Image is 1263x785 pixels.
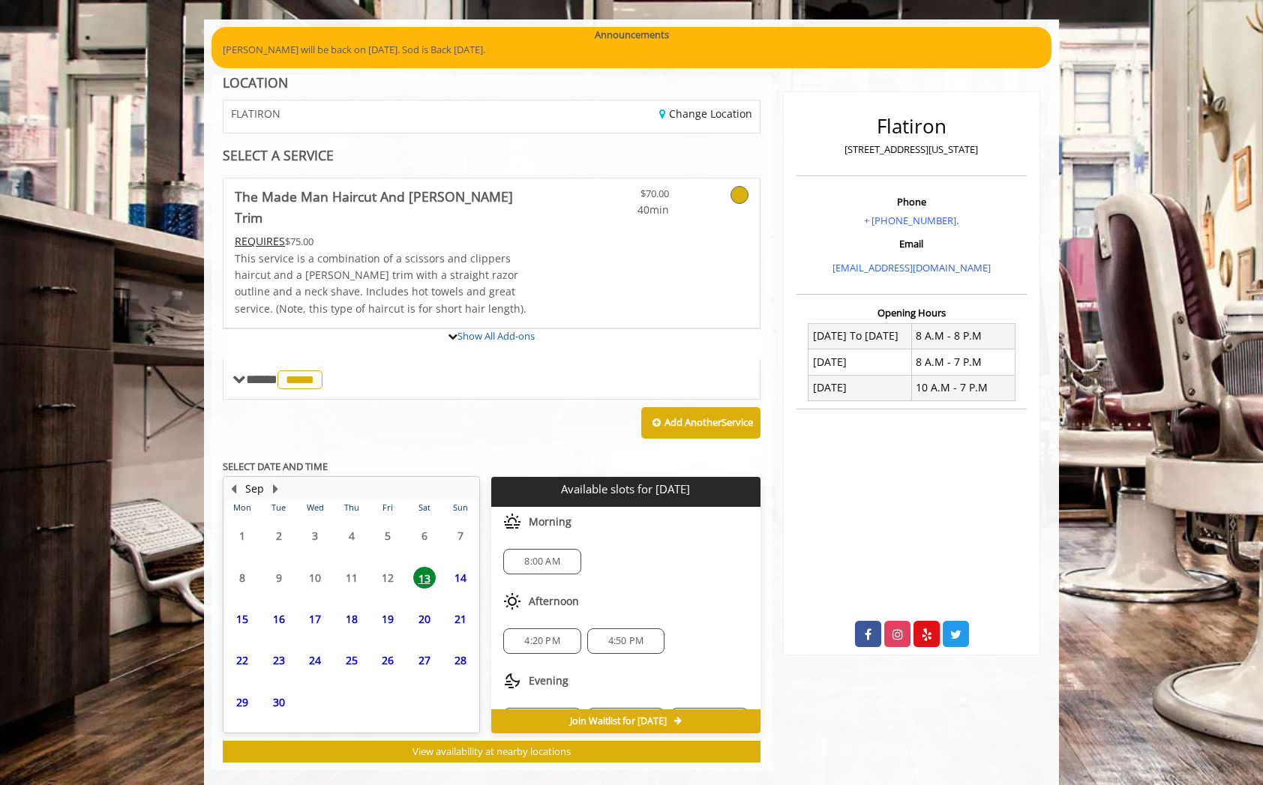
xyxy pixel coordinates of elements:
[406,556,442,598] td: Select day13
[608,635,643,647] span: 4:50 PM
[297,500,333,515] th: Wed
[911,349,1015,375] td: 8 A.M - 7 P.M
[231,649,253,671] span: 22
[641,407,760,439] button: Add AnotherService
[223,42,1040,58] p: [PERSON_NAME] will be back on [DATE]. Sod is Back [DATE].
[340,649,363,671] span: 25
[231,608,253,630] span: 15
[442,598,479,640] td: Select day21
[223,741,760,763] button: View availability at nearby locations
[227,481,239,497] button: Previous Month
[268,691,290,713] span: 30
[235,186,536,228] b: The Made Man Haircut And [PERSON_NAME] Trim
[670,708,748,733] div: 6:20 PM
[245,481,264,497] button: Sep
[457,329,535,343] a: Show All Add-ons
[796,307,1027,318] h3: Opening Hours
[268,649,290,671] span: 23
[442,640,479,681] td: Select day28
[911,375,1015,400] td: 10 A.M - 7 P.M
[524,635,559,647] span: 4:20 PM
[304,608,326,630] span: 17
[449,649,472,671] span: 28
[413,608,436,630] span: 20
[580,202,669,218] span: 40min
[808,323,912,349] td: [DATE] To [DATE]
[370,500,406,515] th: Fri
[260,681,296,722] td: Select day30
[260,598,296,640] td: Select day16
[223,328,760,329] div: The Made Man Haircut And Beard Trim Add-onS
[503,672,521,690] img: evening slots
[235,234,285,248] span: This service needs some Advance to be paid before we block your appointment
[800,238,1023,249] h3: Email
[800,142,1023,157] p: [STREET_ADDRESS][US_STATE]
[297,640,333,681] td: Select day24
[224,640,260,681] td: Select day22
[333,640,369,681] td: Select day25
[223,73,288,91] b: LOCATION
[832,261,991,274] a: [EMAIL_ADDRESS][DOMAIN_NAME]
[231,691,253,713] span: 29
[223,460,328,473] b: SELECT DATE AND TIME
[224,598,260,640] td: Select day15
[413,567,436,589] span: 13
[595,27,669,43] b: Announcements
[503,513,521,531] img: morning slots
[413,649,436,671] span: 27
[503,628,580,654] div: 4:20 PM
[800,196,1023,207] h3: Phone
[503,549,580,574] div: 8:00 AM
[235,250,536,318] p: This service is a combination of a scissors and clippers haircut and a [PERSON_NAME] trim with a ...
[268,608,290,630] span: 16
[659,106,752,121] a: Change Location
[587,628,664,654] div: 4:50 PM
[406,640,442,681] td: Select day27
[449,567,472,589] span: 14
[412,745,571,758] span: View availability at nearby locations
[260,500,296,515] th: Tue
[297,598,333,640] td: Select day17
[406,598,442,640] td: Select day20
[223,148,760,163] div: SELECT A SERVICE
[370,598,406,640] td: Select day19
[503,708,580,733] div: 5:20 PM
[570,715,667,727] span: Join Waitlist for [DATE]
[333,598,369,640] td: Select day18
[304,649,326,671] span: 24
[449,608,472,630] span: 21
[911,323,1015,349] td: 8 A.M - 8 P.M
[524,556,559,568] span: 8:00 AM
[580,178,669,218] a: $70.00
[260,640,296,681] td: Select day23
[269,481,281,497] button: Next Month
[808,375,912,400] td: [DATE]
[497,483,754,496] p: Available slots for [DATE]
[808,349,912,375] td: [DATE]
[864,214,958,227] a: + [PHONE_NUMBER].
[529,595,579,607] span: Afternoon
[231,108,280,119] span: FLATIRON
[235,233,536,250] div: $75.00
[406,500,442,515] th: Sat
[370,640,406,681] td: Select day26
[529,516,571,528] span: Morning
[376,649,399,671] span: 26
[333,500,369,515] th: Thu
[224,681,260,722] td: Select day29
[664,415,753,429] b: Add Another Service
[529,675,568,687] span: Evening
[224,500,260,515] th: Mon
[442,500,479,515] th: Sun
[376,608,399,630] span: 19
[340,608,363,630] span: 18
[442,556,479,598] td: Select day14
[503,592,521,610] img: afternoon slots
[587,708,664,733] div: 5:50 PM
[800,115,1023,137] h2: Flatiron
